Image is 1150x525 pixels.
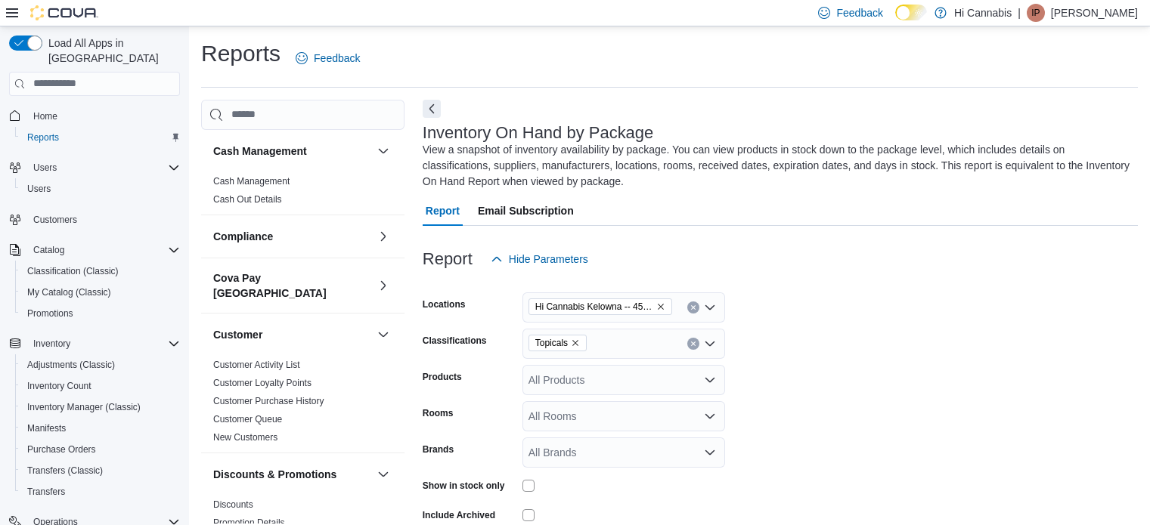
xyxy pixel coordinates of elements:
label: Locations [423,298,466,310]
span: Inventory Manager (Classic) [21,398,180,416]
span: Users [21,180,180,198]
button: Clear input [687,338,699,350]
label: Rooms [423,407,454,419]
button: Manifests [15,418,186,439]
button: Cova Pay [GEOGRAPHIC_DATA] [213,270,371,301]
a: Promotions [21,304,79,323]
a: Customer Activity List [213,360,300,370]
button: Inventory [27,335,76,353]
label: Classifications [423,335,487,347]
span: Adjustments (Classic) [21,356,180,374]
span: Transfers [27,486,65,498]
span: New Customers [213,431,277,443]
span: Reports [21,128,180,147]
button: Transfers [15,481,186,502]
span: Users [33,162,57,174]
a: Classification (Classic) [21,262,125,280]
span: Promotions [27,307,73,320]
a: Customers [27,211,83,229]
button: Cova Pay [GEOGRAPHIC_DATA] [374,276,392,295]
button: Users [3,157,186,178]
a: Customer Loyalty Points [213,378,312,388]
h1: Reports [201,39,281,69]
span: Hide Parameters [509,252,588,267]
span: Discounts [213,499,253,511]
button: Inventory Count [15,375,186,397]
span: Cash Management [213,175,290,187]
button: Users [15,178,186,199]
button: Compliance [374,227,392,246]
a: Reports [21,128,65,147]
span: Email Subscription [478,196,574,226]
a: Manifests [21,419,72,437]
button: Open list of options [704,301,716,313]
a: Discounts [213,499,253,510]
span: IP [1031,4,1040,22]
button: Catalog [27,241,70,259]
h3: Cash Management [213,144,307,159]
span: Feedback [836,5,882,20]
button: Open list of options [704,338,716,350]
h3: Report [423,250,473,268]
button: Catalog [3,239,186,261]
span: Customer Purchase History [213,395,324,407]
span: Customer Queue [213,413,282,425]
button: Next [423,100,441,118]
button: Inventory Manager (Classic) [15,397,186,418]
span: Customers [27,210,180,229]
span: Report [426,196,460,226]
span: Inventory Manager (Classic) [27,401,141,413]
button: Discounts & Promotions [213,467,371,482]
a: Cash Out Details [213,194,282,205]
h3: Compliance [213,229,273,244]
span: Transfers (Classic) [27,465,103,477]
span: Reports [27,131,59,144]
button: Customers [3,208,186,230]
span: My Catalog (Classic) [21,283,180,301]
span: Inventory Count [21,377,180,395]
label: Show in stock only [423,480,505,492]
button: Promotions [15,303,186,324]
label: Brands [423,443,454,456]
button: Clear input [687,301,699,313]
span: Catalog [27,241,180,259]
span: Hi Cannabis Kelowna -- 450364 [535,299,653,314]
span: Transfers [21,483,180,501]
button: Cash Management [213,144,371,159]
span: Feedback [314,51,360,66]
span: My Catalog (Classic) [27,286,111,298]
input: Dark Mode [895,5,927,20]
a: Purchase Orders [21,440,102,459]
button: Compliance [213,229,371,244]
p: [PERSON_NAME] [1051,4,1138,22]
span: Transfers (Classic) [21,462,180,480]
span: Purchase Orders [21,440,180,459]
button: Adjustments (Classic) [15,354,186,375]
span: Inventory Count [27,380,91,392]
a: Inventory Manager (Classic) [21,398,147,416]
button: Discounts & Promotions [374,465,392,483]
a: Transfers (Classic) [21,462,109,480]
span: Manifests [27,422,66,434]
a: Feedback [290,43,366,73]
button: Home [3,105,186,127]
span: Customers [33,214,77,226]
button: Open list of options [704,446,716,459]
span: Cash Out Details [213,193,282,205]
span: Topicals [535,335,568,351]
a: Inventory Count [21,377,98,395]
span: Purchase Orders [27,443,96,456]
button: Inventory [3,333,186,354]
label: Products [423,371,462,383]
span: Dark Mode [895,20,896,21]
a: Users [21,180,57,198]
p: | [1018,4,1021,22]
div: Customer [201,356,405,452]
div: View a snapshot of inventory availability by package. You can view products in stock down to the ... [423,142,1130,190]
button: Customer [213,327,371,342]
span: Classification (Classic) [27,265,119,277]
div: Ian Paul [1027,4,1045,22]
span: Load All Apps in [GEOGRAPHIC_DATA] [42,36,180,66]
button: Users [27,159,63,177]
